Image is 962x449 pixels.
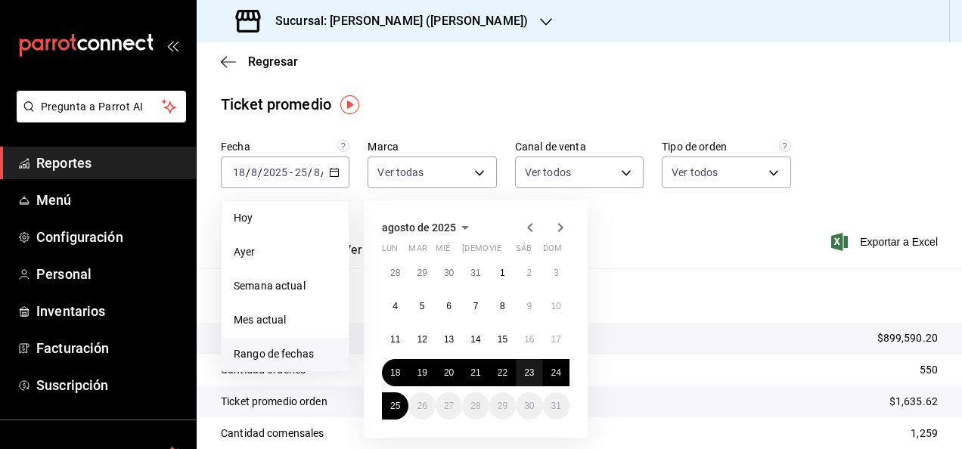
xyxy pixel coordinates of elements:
[489,359,516,386] button: 22 de agosto de 2025
[444,367,454,378] abbr: 20 de agosto de 2025
[337,140,349,152] svg: Información delimitada a máximo 62 días.
[234,244,337,260] span: Ayer
[313,166,321,178] input: --
[17,91,186,122] button: Pregunta a Parrot AI
[543,359,569,386] button: 24 de agosto de 2025
[470,401,480,411] abbr: 28 de agosto de 2025
[446,301,452,311] abbr: 6 de agosto de 2025
[500,268,505,278] abbr: 1 de agosto de 2025
[36,190,184,210] span: Menú
[489,293,516,320] button: 8 de agosto de 2025
[382,326,408,353] button: 11 de agosto de 2025
[524,367,534,378] abbr: 23 de agosto de 2025
[390,334,400,345] abbr: 11 de agosto de 2025
[246,166,250,178] span: /
[263,12,528,30] h3: Sucursal: [PERSON_NAME] ([PERSON_NAME])
[526,268,532,278] abbr: 2 de agosto de 2025
[920,362,938,378] p: 550
[436,259,462,286] button: 30 de julio de 2025
[877,330,938,346] p: $899,590.20
[250,166,258,178] input: --
[390,367,400,378] abbr: 18 de agosto de 2025
[294,166,308,178] input: --
[36,375,184,395] span: Suscripción
[382,218,474,237] button: agosto de 2025
[234,210,337,226] span: Hoy
[543,392,569,420] button: 31 de agosto de 2025
[436,243,450,259] abbr: miércoles
[462,392,489,420] button: 28 de agosto de 2025
[221,426,324,441] p: Cantidad comensales
[498,334,507,345] abbr: 15 de agosto de 2025
[526,301,532,311] abbr: 9 de agosto de 2025
[551,367,561,378] abbr: 24 de agosto de 2025
[551,334,561,345] abbr: 17 de agosto de 2025
[382,243,398,259] abbr: lunes
[234,278,337,294] span: Semana actual
[436,392,462,420] button: 27 de agosto de 2025
[390,401,400,411] abbr: 25 de agosto de 2025
[420,301,425,311] abbr: 5 de agosto de 2025
[408,326,435,353] button: 12 de agosto de 2025
[221,141,349,152] label: Fecha
[166,39,178,51] button: open_drawer_menu
[232,166,246,178] input: --
[221,93,331,116] div: Ticket promedio
[911,426,938,441] p: 1,259
[543,243,562,259] abbr: domingo
[221,394,327,410] p: Ticket promedio orden
[489,392,516,420] button: 29 de agosto de 2025
[382,359,408,386] button: 18 de agosto de 2025
[36,227,184,247] span: Configuración
[417,334,427,345] abbr: 12 de agosto de 2025
[390,268,400,278] abbr: 28 de julio de 2025
[543,326,569,353] button: 17 de agosto de 2025
[662,141,790,152] label: Tipo de orden
[290,166,293,178] span: -
[234,346,337,362] span: Rango de fechas
[444,401,454,411] abbr: 27 de agosto de 2025
[524,401,534,411] abbr: 30 de agosto de 2025
[489,259,516,286] button: 1 de agosto de 2025
[672,165,718,180] span: Ver todos
[382,293,408,320] button: 4 de agosto de 2025
[408,259,435,286] button: 29 de julio de 2025
[444,334,454,345] abbr: 13 de agosto de 2025
[36,301,184,321] span: Inventarios
[889,394,938,410] p: $1,635.62
[11,110,186,125] a: Pregunta a Parrot AI
[516,359,542,386] button: 23 de agosto de 2025
[436,326,462,353] button: 13 de agosto de 2025
[436,359,462,386] button: 20 de agosto de 2025
[377,165,424,180] span: Ver todas
[554,268,559,278] abbr: 3 de agosto de 2025
[516,326,542,353] button: 16 de agosto de 2025
[36,153,184,173] span: Reportes
[417,367,427,378] abbr: 19 de agosto de 2025
[462,359,489,386] button: 21 de agosto de 2025
[221,54,298,69] button: Regresar
[462,243,551,259] abbr: jueves
[36,264,184,284] span: Personal
[525,165,571,180] span: Ver todos
[470,367,480,378] abbr: 21 de agosto de 2025
[408,392,435,420] button: 26 de agosto de 2025
[834,233,938,251] span: Exportar a Excel
[551,401,561,411] abbr: 31 de agosto de 2025
[515,141,644,152] label: Canal de venta
[408,359,435,386] button: 19 de agosto de 2025
[393,301,398,311] abbr: 4 de agosto de 2025
[382,392,408,420] button: 25 de agosto de 2025
[498,401,507,411] abbr: 29 de agosto de 2025
[498,367,507,378] abbr: 22 de agosto de 2025
[248,54,298,69] span: Regresar
[36,338,184,358] span: Facturación
[470,334,480,345] abbr: 14 de agosto de 2025
[340,95,359,114] button: Tooltip marker
[516,259,542,286] button: 2 de agosto de 2025
[258,166,262,178] span: /
[408,293,435,320] button: 5 de agosto de 2025
[444,268,454,278] abbr: 30 de julio de 2025
[516,243,532,259] abbr: sábado
[500,301,505,311] abbr: 8 de agosto de 2025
